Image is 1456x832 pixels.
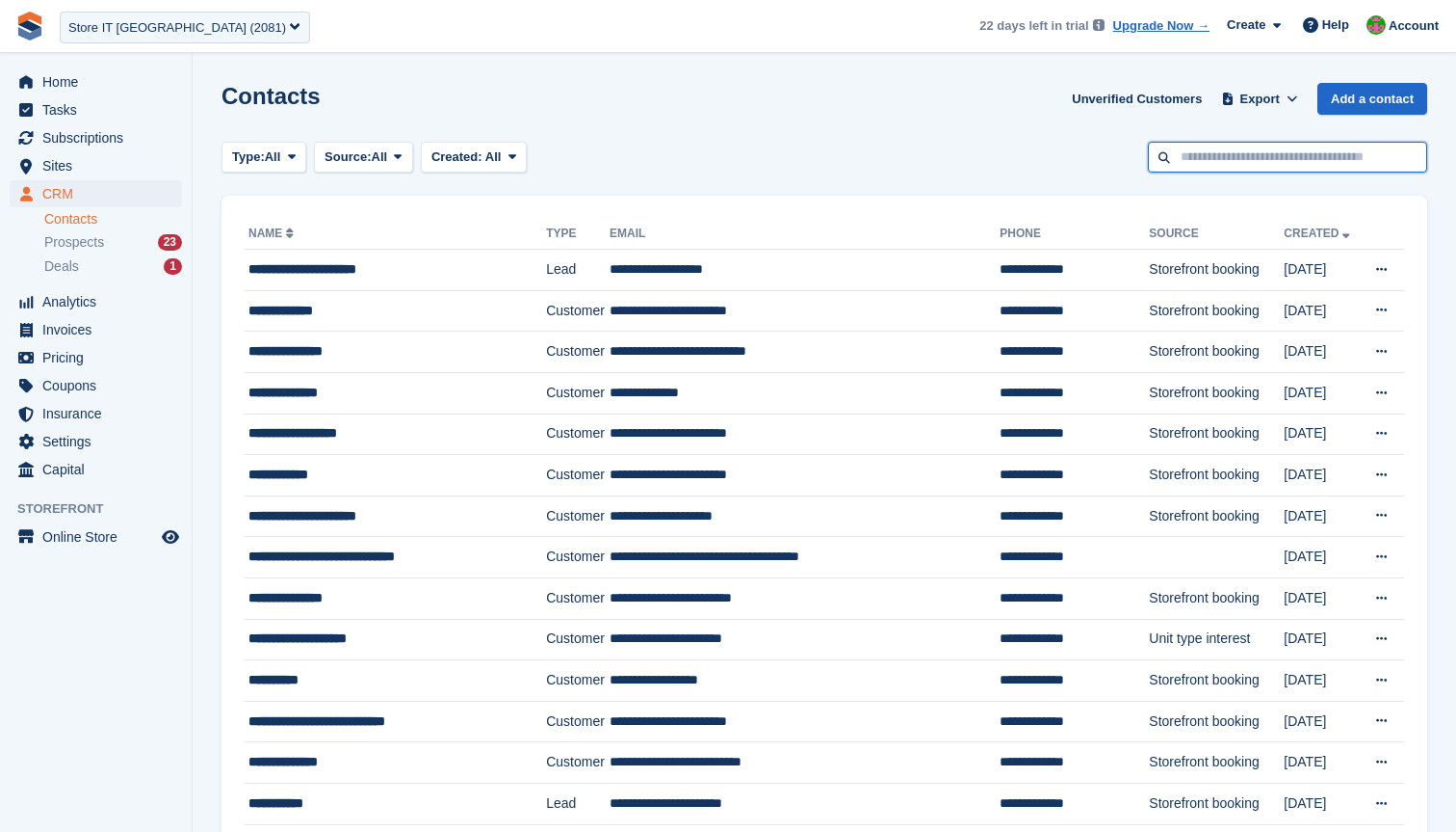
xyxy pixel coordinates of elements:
[1284,701,1360,742] td: [DATE]
[1217,83,1302,115] button: Export
[68,18,286,38] div: Store IT [GEOGRAPHIC_DATA] (2081)
[1149,372,1284,414] td: Storefront booking
[1000,219,1149,250] th: Phone
[1149,219,1284,250] th: Source
[1284,455,1360,497] td: [DATE]
[1149,701,1284,742] td: Storefront booking
[1240,90,1280,109] span: Export
[44,232,182,253] a: Prospects 23
[546,455,610,497] td: Customer
[42,428,158,455] span: Settings
[10,344,182,371] a: menu
[1149,577,1284,619] td: Storefront booking
[1149,250,1284,291] td: Storefront booking
[159,525,182,549] a: Preview store
[10,152,182,179] a: menu
[44,233,104,252] span: Prospects
[17,499,192,519] span: Storefront
[1149,783,1284,824] td: Storefront booking
[1389,16,1439,36] span: Account
[546,372,610,414] td: Customer
[1284,332,1360,373] td: [DATE]
[546,660,610,702] td: Customer
[485,149,502,164] span: All
[1284,290,1360,332] td: [DATE]
[421,142,527,174] button: Created: All
[42,288,158,315] span: Analytics
[546,332,610,373] td: Customer
[10,523,182,550] a: menu
[546,290,610,332] td: Customer
[1322,15,1349,35] span: Help
[42,124,158,151] span: Subscriptions
[42,344,158,371] span: Pricing
[1317,83,1427,115] a: Add a contact
[1149,455,1284,497] td: Storefront booking
[1149,619,1284,660] td: Unit type interest
[42,456,158,483] span: Capital
[546,414,610,455] td: Customer
[1284,660,1360,702] td: [DATE]
[546,701,610,742] td: Customer
[44,257,79,276] span: Deals
[1149,332,1284,373] td: Storefront booking
[1284,227,1354,240] a: Created
[42,400,158,427] span: Insurance
[44,256,182,277] a: Deals 1
[546,496,610,537] td: Customer
[546,783,610,824] td: Lead
[546,537,610,578] td: Customer
[42,68,158,95] span: Home
[42,316,158,343] span: Invoices
[546,742,610,784] td: Customer
[1113,16,1209,36] a: Upgrade Now →
[10,428,182,455] a: menu
[221,142,306,174] button: Type: All
[610,219,1000,250] th: Email
[1366,15,1386,35] img: Will McNeilly
[10,124,182,151] a: menu
[1149,660,1284,702] td: Storefront booking
[221,83,321,109] h1: Contacts
[1227,15,1265,35] span: Create
[10,288,182,315] a: menu
[1149,414,1284,455] td: Storefront booking
[1284,783,1360,824] td: [DATE]
[164,258,182,275] div: 1
[42,152,158,179] span: Sites
[1284,619,1360,660] td: [DATE]
[10,456,182,483] a: menu
[42,96,158,123] span: Tasks
[325,148,371,167] span: Source:
[1284,577,1360,619] td: [DATE]
[42,180,158,207] span: CRM
[10,372,182,399] a: menu
[10,68,182,95] a: menu
[314,142,413,174] button: Source: All
[431,149,482,164] span: Created:
[1284,496,1360,537] td: [DATE]
[1149,496,1284,537] td: Storefront booking
[1284,414,1360,455] td: [DATE]
[372,148,388,167] span: All
[1093,19,1105,31] img: icon-info-grey-7440780725fd019a000dd9b08b2336e03edf1995a4989e88bcd33f0948082b44.svg
[10,316,182,343] a: menu
[1284,742,1360,784] td: [DATE]
[15,12,44,40] img: stora-icon-8386f47178a22dfd0bd8f6a31ec36ba5ce8667c1dd55bd0f319d3a0aa187defe.svg
[1064,83,1209,115] a: Unverified Customers
[546,219,610,250] th: Type
[10,96,182,123] a: menu
[232,148,265,167] span: Type:
[1284,372,1360,414] td: [DATE]
[10,180,182,207] a: menu
[546,619,610,660] td: Customer
[1149,290,1284,332] td: Storefront booking
[546,577,610,619] td: Customer
[10,400,182,427] a: menu
[979,16,1088,36] span: 22 days left in trial
[1149,742,1284,784] td: Storefront booking
[1284,537,1360,578] td: [DATE]
[158,234,182,251] div: 23
[248,227,298,240] a: Name
[44,210,182,228] a: Contacts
